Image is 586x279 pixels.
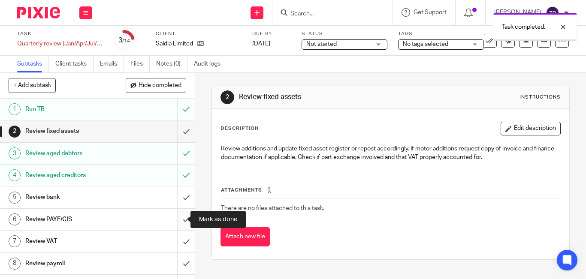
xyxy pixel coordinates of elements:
[25,191,121,204] h1: Review bank
[156,56,187,72] a: Notes (0)
[9,169,21,181] div: 4
[9,126,21,138] div: 2
[306,41,337,47] span: Not started
[221,125,259,132] p: Description
[501,122,561,135] button: Edit description
[221,144,560,162] p: Review additions and update fixed asset register or repost accordingly. If motor additions reques...
[25,257,121,270] h1: Review payroll
[25,169,121,182] h1: Review aged creditors
[122,39,130,43] small: /14
[252,41,270,47] span: [DATE]
[118,36,130,45] div: 3
[502,23,545,31] p: Task completed.
[100,56,124,72] a: Emails
[520,94,561,101] div: Instructions
[55,56,94,72] a: Client tasks
[25,147,121,160] h1: Review aged debtors
[252,30,291,37] label: Due by
[9,78,56,93] button: + Add subtask
[403,41,448,47] span: No tags selected
[17,56,49,72] a: Subtasks
[126,78,186,93] button: Hide completed
[25,235,121,248] h1: Review VAT
[9,235,21,247] div: 7
[221,90,234,104] div: 2
[9,192,21,204] div: 5
[156,30,242,37] label: Client
[25,213,121,226] h1: Review PAYE/CIS
[290,10,367,18] input: Search
[9,258,21,270] div: 8
[9,103,21,115] div: 1
[9,147,21,159] div: 3
[9,213,21,225] div: 6
[221,227,270,246] button: Attach new file
[194,56,227,72] a: Audit logs
[17,39,103,48] div: Quarterly review (Jan/Apr/Jul/Oct Year end)
[156,39,193,48] p: Saldia Limited
[546,6,559,20] img: svg%3E
[221,205,324,211] span: There are no files attached to this task.
[17,30,103,37] label: Task
[239,93,409,102] h1: Review fixed assets
[221,188,262,192] span: Attachments
[25,125,121,138] h1: Review fixed assets
[17,7,60,18] img: Pixie
[139,82,181,89] span: Hide completed
[25,103,121,116] h1: Run TB
[130,56,150,72] a: Files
